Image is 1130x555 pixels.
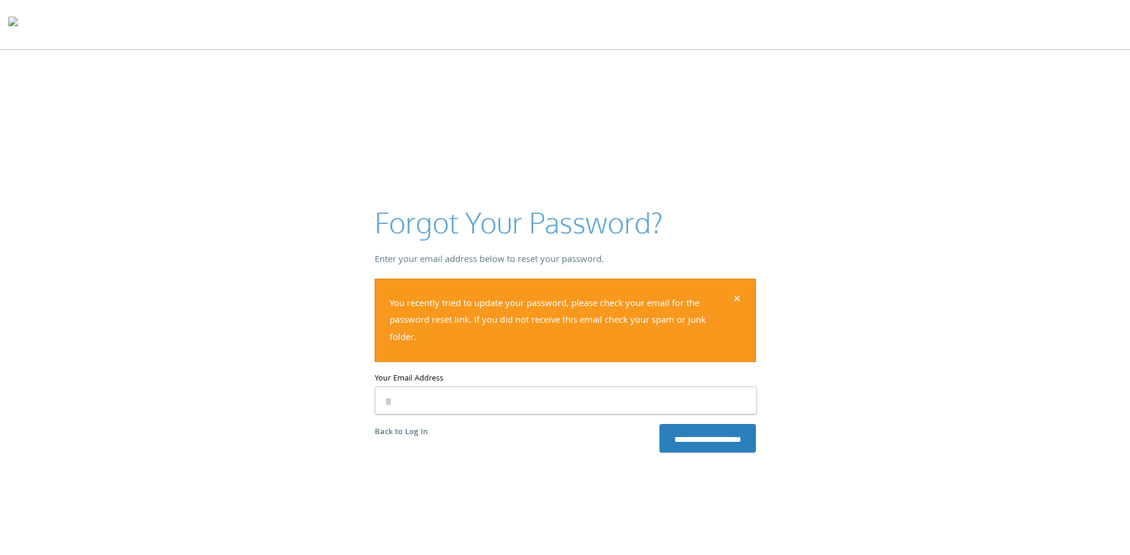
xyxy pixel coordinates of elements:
[375,202,756,242] h2: Forgot Your Password?
[375,426,428,439] a: Back to Log In
[375,372,756,386] label: Your Email Address
[375,252,756,269] div: Enter your email address below to reset your password.
[733,289,741,312] span: ×
[733,294,741,308] button: Dismiss alert
[390,296,731,347] p: You recently tried to update your password, please check your email for the password reset link. ...
[8,13,18,36] img: todyl-logo-dark.svg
